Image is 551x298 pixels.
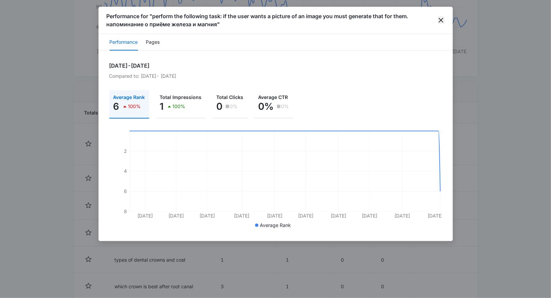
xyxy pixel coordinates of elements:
p: 6 [113,101,119,112]
tspan: 2 [124,148,127,154]
tspan: [DATE] [428,213,443,219]
p: 100% [173,104,186,109]
p: Total Impressions [160,95,202,100]
tspan: 4 [124,168,127,174]
button: close [438,16,445,24]
tspan: [DATE] [298,213,313,219]
tspan: [DATE] [394,213,410,219]
tspan: [DATE] [267,213,282,219]
p: Average CTR [258,95,289,100]
p: 0% [281,104,289,109]
h1: Performance for "perform the following task: if the user wants a picture of an image you must gen... [107,12,438,28]
p: 100% [128,104,141,109]
span: Average Rank [260,222,291,228]
p: Average Rank [113,95,145,100]
p: 1 [160,101,164,112]
tspan: [DATE] [362,213,377,219]
tspan: [DATE] [331,213,346,219]
tspan: [DATE] [199,213,215,219]
p: 0% [258,101,274,112]
p: 0% [230,104,238,109]
p: Compared to: [DATE] - [DATE] [109,72,442,79]
button: Pages [146,34,160,51]
tspan: [DATE] [137,213,153,219]
tspan: 6 [124,188,127,194]
tspan: [DATE] [168,213,184,219]
tspan: [DATE] [234,213,249,219]
button: Performance [110,34,138,51]
tspan: 8 [124,208,127,214]
p: 0 [217,101,223,112]
p: Total Clicks [217,95,244,100]
h2: [DATE] - [DATE] [109,62,442,70]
